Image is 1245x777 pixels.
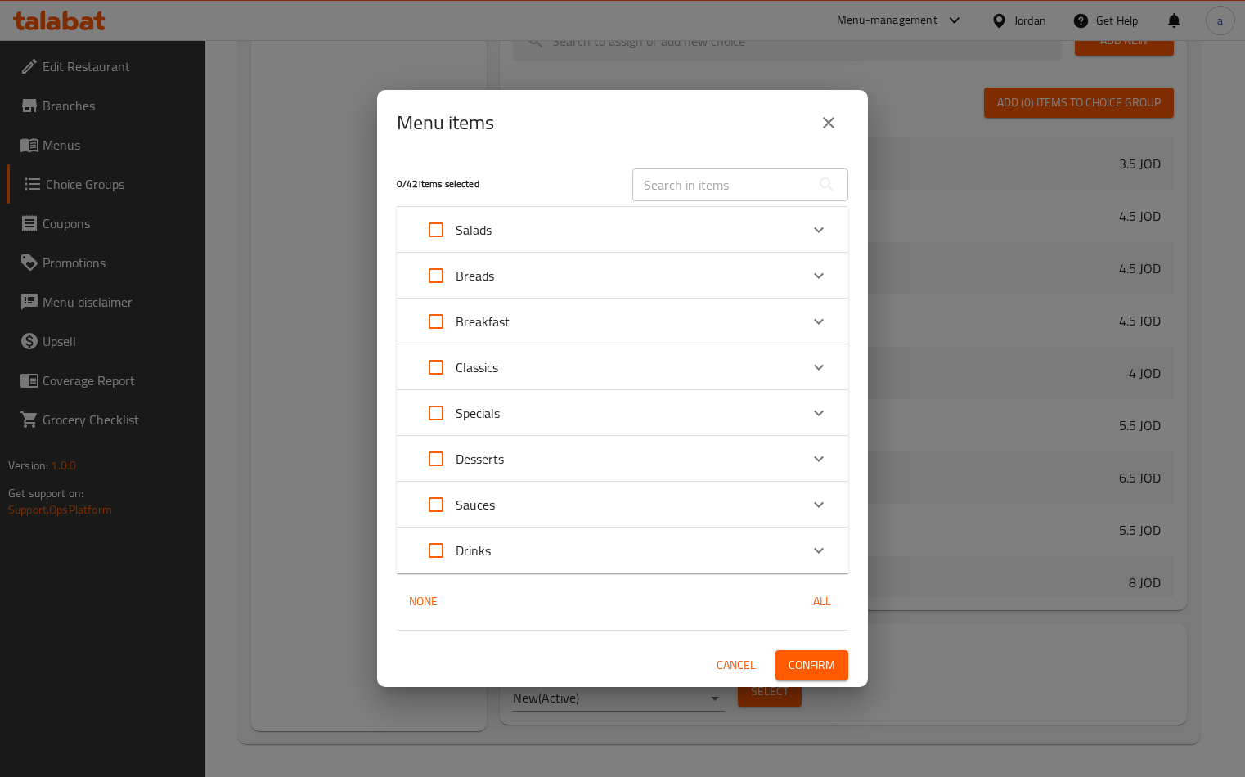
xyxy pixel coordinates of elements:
div: Expand [397,482,848,528]
div: Expand [397,253,848,299]
div: Expand [397,207,848,253]
div: Expand [397,528,848,573]
h5: 0 / 42 items selected [397,177,613,191]
span: None [403,591,443,612]
div: Expand [397,436,848,482]
button: All [796,586,848,617]
p: Breakfast [456,312,510,331]
p: Breads [456,266,494,285]
button: Confirm [775,650,848,680]
button: Cancel [710,650,762,680]
div: Expand [397,390,848,436]
span: Cancel [717,655,756,676]
p: Salads [456,220,492,240]
button: None [397,586,449,617]
p: Specials [456,403,500,423]
p: Drinks [456,541,491,560]
input: Search in items [632,168,811,201]
span: All [802,591,842,612]
div: Expand [397,344,848,390]
div: Expand [397,299,848,344]
button: close [809,103,848,142]
h2: Menu items [397,110,494,136]
p: Classics [456,357,498,377]
p: Desserts [456,449,504,469]
span: Confirm [789,655,835,676]
p: Sauces [456,495,495,514]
